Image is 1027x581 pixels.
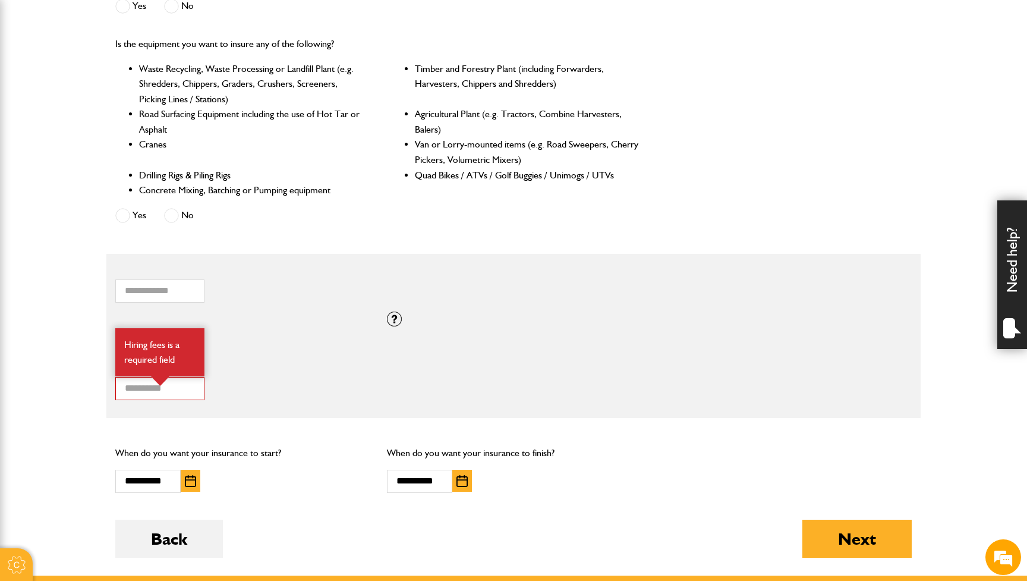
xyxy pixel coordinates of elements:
[802,520,912,558] button: Next
[387,445,641,461] p: When do you want your insurance to finish?
[139,183,364,198] li: Concrete Mixing, Batching or Pumping equipment
[415,168,640,183] li: Quad Bikes / ATVs / Golf Buggies / Unimogs / UTVs
[115,445,369,461] p: When do you want your insurance to start?
[456,475,468,487] img: Choose date
[115,520,223,558] button: Back
[151,376,169,386] img: error-box-arrow.svg
[139,168,364,183] li: Drilling Rigs & Piling Rigs
[115,328,204,376] div: Hiring fees is a required field
[415,137,640,167] li: Van or Lorry-mounted items (e.g. Road Sweepers, Cherry Pickers, Volumetric Mixers)
[185,475,196,487] img: Choose date
[164,208,194,223] label: No
[115,36,640,52] p: Is the equipment you want to insure any of the following?
[139,61,364,107] li: Waste Recycling, Waste Processing or Landfill Plant (e.g. Shredders, Chippers, Graders, Crushers,...
[139,137,364,167] li: Cranes
[997,200,1027,349] div: Need help?
[115,208,146,223] label: Yes
[415,106,640,137] li: Agricultural Plant (e.g. Tractors, Combine Harvesters, Balers)
[139,106,364,137] li: Road Surfacing Equipment including the use of Hot Tar or Asphalt
[415,61,640,107] li: Timber and Forestry Plant (including Forwarders, Harvesters, Chippers and Shredders)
